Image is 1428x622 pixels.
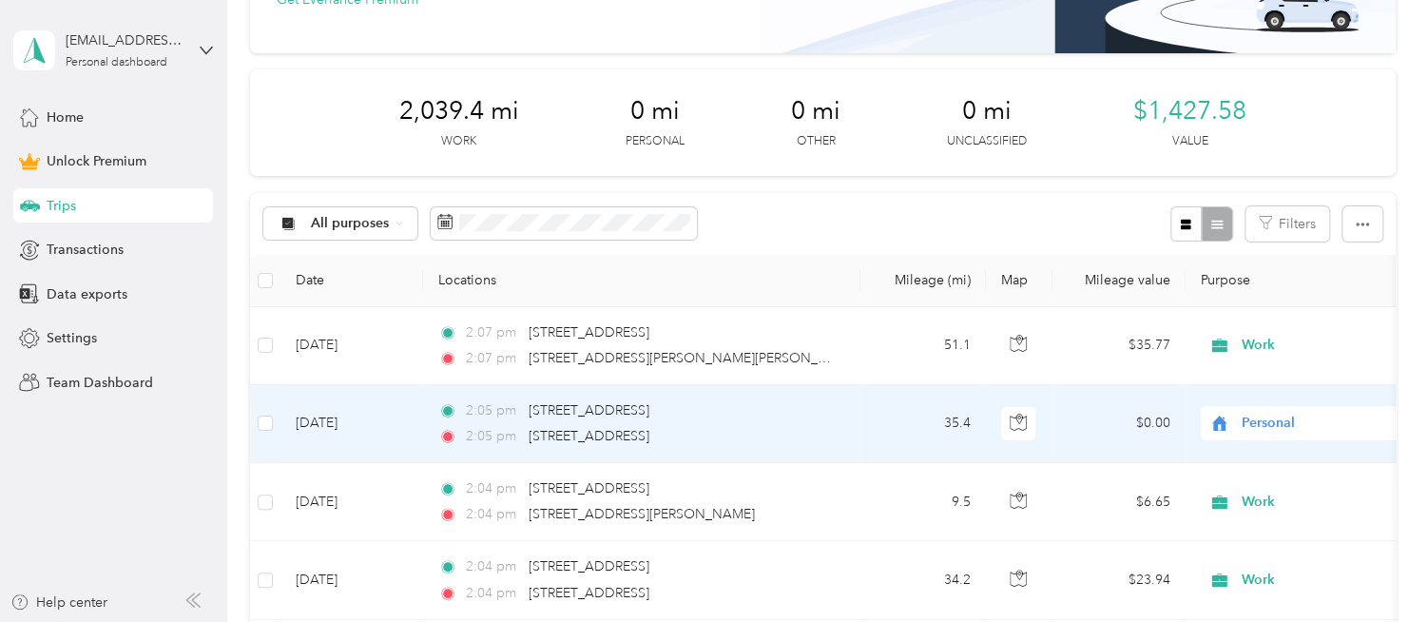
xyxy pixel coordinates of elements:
td: $35.77 [1052,307,1186,385]
span: 2:07 pm [466,348,520,369]
span: [STREET_ADDRESS] [529,324,649,340]
th: Mileage (mi) [860,255,986,307]
span: 2:04 pm [466,556,520,577]
td: $23.94 [1052,541,1186,619]
span: 2:07 pm [466,322,520,343]
span: $1,427.58 [1133,96,1246,126]
span: 0 mi [630,96,680,126]
span: Transactions [47,240,124,260]
span: [STREET_ADDRESS] [529,585,649,601]
th: Locations [423,255,860,307]
p: Other [796,133,835,150]
th: Date [280,255,423,307]
span: Personal [1242,413,1416,434]
span: Trips [47,196,76,216]
td: [DATE] [280,307,423,385]
iframe: Everlance-gr Chat Button Frame [1322,515,1428,622]
p: Unclassified [947,133,1027,150]
th: Map [986,255,1052,307]
td: $6.65 [1052,463,1186,541]
span: [STREET_ADDRESS] [529,428,649,444]
td: 34.2 [860,541,986,619]
span: 2:05 pm [466,426,520,447]
span: Work [1242,492,1416,513]
th: Mileage value [1052,255,1186,307]
span: All purposes [311,217,390,230]
div: [EMAIL_ADDRESS][DOMAIN_NAME] [66,30,184,50]
span: 2,039.4 mi [399,96,519,126]
td: 51.1 [860,307,986,385]
span: [STREET_ADDRESS] [529,402,649,418]
span: Data exports [47,284,127,304]
td: 35.4 [860,385,986,463]
span: Unlock Premium [47,151,146,171]
span: 0 mi [791,96,840,126]
p: Work [441,133,476,150]
td: [DATE] [280,463,423,541]
span: Work [1242,570,1416,591]
p: Personal [626,133,685,150]
div: Personal dashboard [66,57,167,68]
span: [STREET_ADDRESS] [529,480,649,496]
button: Filters [1245,206,1329,242]
td: 9.5 [860,463,986,541]
td: $0.00 [1052,385,1186,463]
span: 0 mi [962,96,1012,126]
button: Help center [10,593,107,612]
span: 2:04 pm [466,478,520,499]
span: 2:05 pm [466,400,520,421]
p: Value [1171,133,1207,150]
span: Team Dashboard [47,373,153,393]
span: 2:04 pm [466,504,520,525]
span: [STREET_ADDRESS][PERSON_NAME] [529,506,755,522]
span: 2:04 pm [466,583,520,604]
span: [STREET_ADDRESS][PERSON_NAME][PERSON_NAME] [529,350,860,366]
td: [DATE] [280,541,423,619]
span: Settings [47,328,97,348]
span: Home [47,107,84,127]
span: [STREET_ADDRESS] [529,558,649,574]
span: Work [1242,335,1416,356]
td: [DATE] [280,385,423,463]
